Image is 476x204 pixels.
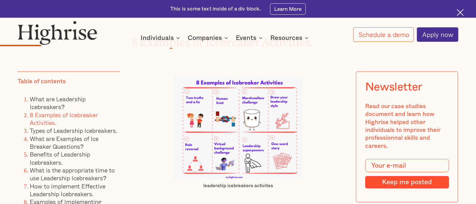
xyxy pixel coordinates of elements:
div: Newsletter [365,81,422,93]
input: Keep me posted [365,176,449,189]
figcaption: leadership icebreakers activites [174,183,302,189]
div: Resources [270,34,302,41]
a: 8 Examples of Icebreaker Activities. [30,110,98,127]
img: Highrise logo [18,21,97,45]
a: Types of Leadership Icebreakers. [30,126,117,135]
input: Your e-mail [365,159,449,172]
div: Companies [188,34,222,41]
div: Resources [270,34,310,41]
a: Benefits of Leadership Icebreakers. [30,150,90,167]
div: Individuals [141,34,182,41]
div: This is some text inside of a div block. [170,5,261,13]
a: Schedule a demo [353,27,414,42]
img: leadership icebreakers activites [174,77,302,180]
img: Cross icon [457,9,464,16]
div: Read our case studies document and learn how Highrise helped other individuals to improve their p... [365,102,449,150]
a: What are Examples of Ice Breaker Questions? [30,134,99,151]
a: Learn More [270,3,306,15]
div: Companies [188,34,230,41]
a: What are Leadership Icebreakers? [30,94,86,111]
a: Apply now [417,27,458,42]
form: Modal Form [365,159,449,189]
div: Individuals [141,34,174,41]
div: Table of contents [18,78,66,86]
a: How to implement Effective Leadership Icebreakers. [30,181,105,199]
a: What is the appropriate time to use Leadership Icebreakers? [30,166,115,183]
div: Events [236,34,264,41]
div: Events [236,34,256,41]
